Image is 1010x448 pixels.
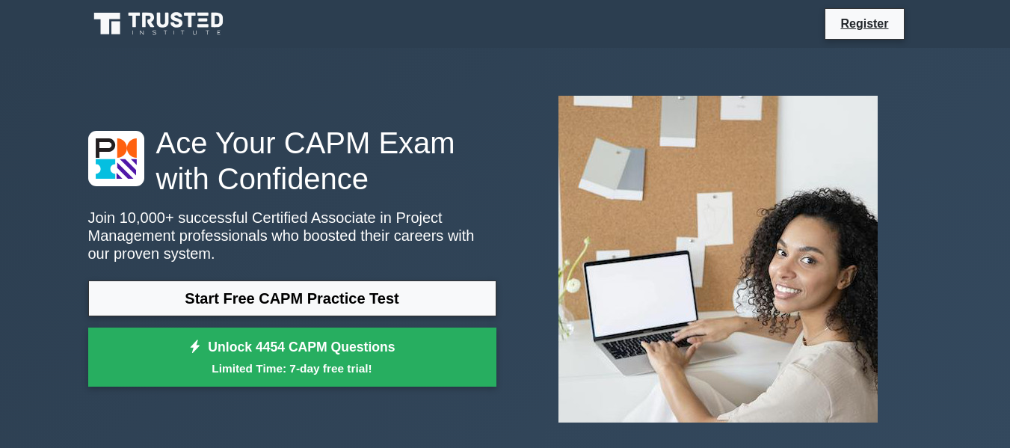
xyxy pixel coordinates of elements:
[88,328,496,387] a: Unlock 4454 CAPM QuestionsLimited Time: 7-day free trial!
[88,209,496,263] p: Join 10,000+ successful Certified Associate in Project Management professionals who boosted their...
[88,125,496,197] h1: Ace Your CAPM Exam with Confidence
[88,280,496,316] a: Start Free CAPM Practice Test
[107,360,478,377] small: Limited Time: 7-day free trial!
[831,14,897,33] a: Register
